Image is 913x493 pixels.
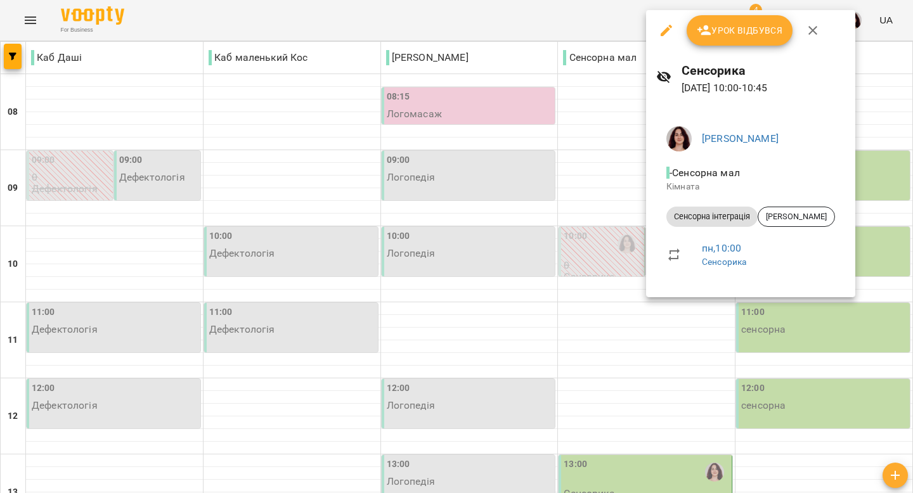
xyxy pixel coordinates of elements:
[682,80,845,96] p: [DATE] 10:00 - 10:45
[702,257,746,267] a: Сенсорика
[666,211,758,222] span: Сенсорна інтеграція
[702,132,779,144] a: [PERSON_NAME]
[666,126,692,151] img: 170a41ecacc6101aff12a142c38b6f34.jpeg
[666,167,742,179] span: - Сенсорна мал
[682,61,845,80] h6: Сенсорика
[666,181,835,193] p: Кімната
[758,207,835,227] div: [PERSON_NAME]
[697,23,783,38] span: Урок відбувся
[758,211,834,222] span: [PERSON_NAME]
[702,242,741,254] a: пн , 10:00
[687,15,793,46] button: Урок відбувся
